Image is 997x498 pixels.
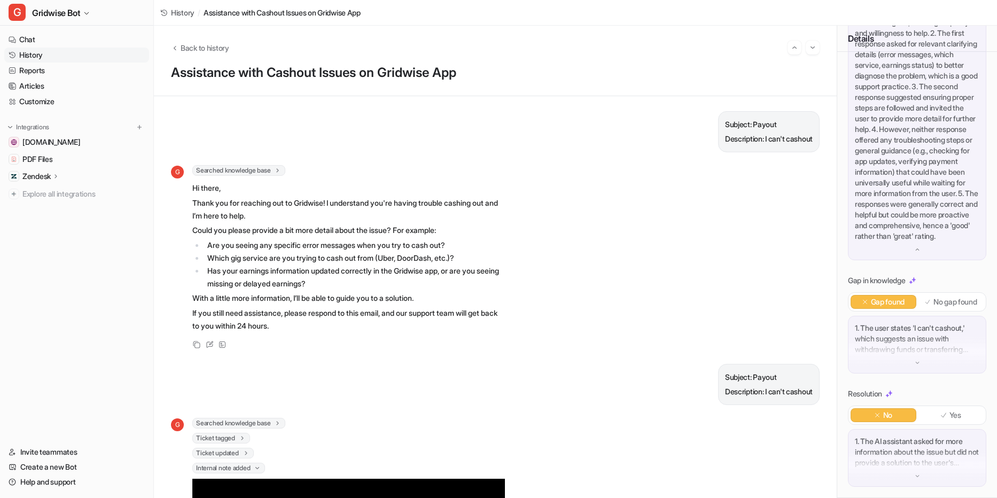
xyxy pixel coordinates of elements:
button: Go to next session [806,41,820,55]
p: Zendesk [22,171,51,182]
a: gridwise.io[DOMAIN_NAME] [4,135,149,150]
p: Gap in knowledge [848,275,906,286]
a: History [4,48,149,63]
span: Explore all integrations [22,185,145,203]
a: Chat [4,32,149,47]
img: menu_add.svg [136,123,143,131]
span: Ticket updated [192,448,254,458]
p: Gap found [871,297,905,307]
img: Next session [809,43,816,52]
img: down-arrow [914,472,921,480]
h1: Assistance with Cashout Issues on Gridwise App [171,65,820,81]
div: Details [837,26,997,52]
span: G [171,166,184,178]
p: Yes [949,410,961,421]
button: Integrations [4,122,52,133]
img: PDF Files [11,156,17,162]
span: G [171,418,184,431]
p: Subject: Payout [725,118,813,131]
p: Description: I can't cashout [725,133,813,145]
a: PDF FilesPDF Files [4,152,149,167]
a: Invite teammates [4,445,149,460]
a: Reports [4,63,149,78]
p: No gap found [933,297,977,307]
img: Previous session [791,43,798,52]
span: Ticket tagged [192,433,250,443]
p: Thank you for reaching out to Gridwise! I understand you're having trouble cashing out and I’m he... [192,197,505,222]
img: down-arrow [914,359,921,367]
a: Explore all integrations [4,186,149,201]
p: No [883,410,892,421]
span: Internal note added [192,463,265,473]
p: With a little more information, I’ll be able to guide you to a solution. [192,292,505,305]
p: Hi there, [192,182,505,194]
img: explore all integrations [9,189,19,199]
p: Description: I can't cashout [725,385,813,398]
a: Help and support [4,474,149,489]
a: Customize [4,94,149,109]
li: Which gig service are you trying to cash out from (Uber, DoorDash, etc.)? [204,252,505,264]
p: Integrations [16,123,49,131]
span: Searched knowledge base [192,418,285,429]
span: Gridwise Bot [32,5,80,20]
p: Could you please provide a bit more detail about the issue? For example: [192,224,505,237]
p: Resolution [848,388,882,399]
a: Create a new Bot [4,460,149,474]
p: 1. The AI assistant asked for more information about the issue but did not provide a solution to ... [855,436,979,468]
img: down-arrow [914,246,921,253]
p: If you still need assistance, please respond to this email, and our support team will get back to... [192,307,505,332]
span: G [9,4,26,21]
button: Go to previous session [788,41,801,55]
a: Articles [4,79,149,94]
span: [DOMAIN_NAME] [22,137,80,147]
p: 1. The user states 'I can't cashout,' which suggests an issue with withdrawing funds or transferr... [855,323,979,355]
button: Back to history [171,42,229,53]
span: PDF Files [22,154,52,165]
img: gridwise.io [11,139,17,145]
img: Zendesk [11,173,17,180]
span: Back to history [181,42,229,53]
li: Are you seeing any specific error messages when you try to cash out? [204,239,505,252]
img: expand menu [6,123,14,131]
p: Subject: Payout [725,371,813,384]
span: History [171,7,194,18]
li: Has your earnings information updated correctly in the Gridwise app, or are you seeing missing or... [204,264,505,290]
span: / [198,7,200,18]
span: Assistance with Cashout Issues on Gridwise App [204,7,361,18]
span: Searched knowledge base [192,165,285,176]
a: History [160,7,194,18]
